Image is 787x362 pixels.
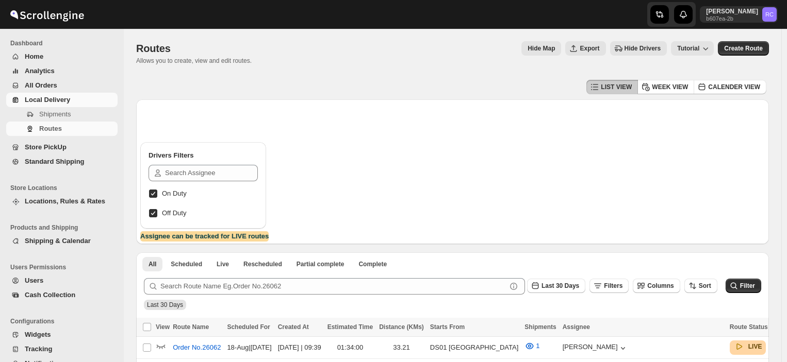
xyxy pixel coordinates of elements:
span: 18-Aug | [DATE] [227,343,271,351]
span: Users [25,277,43,284]
span: Created At [278,323,309,331]
button: Shipping & Calendar [6,234,118,248]
span: Tracking [25,345,52,353]
span: View [156,323,170,331]
span: Filters [604,282,622,289]
span: Cash Collection [25,291,75,299]
button: Order No.26062 [167,339,227,356]
span: Hide Map [528,44,555,53]
p: Allows you to create, view and edit routes. [136,57,252,65]
button: Tracking [6,342,118,356]
button: User menu [700,6,778,23]
b: LIVE [748,343,762,350]
span: On Duty [162,189,187,197]
button: LIST VIEW [586,80,638,94]
button: Cash Collection [6,288,118,302]
span: Route Status [730,323,768,331]
p: [PERSON_NAME] [706,7,758,15]
text: RC [765,11,774,18]
span: Tutorial [677,45,699,53]
span: Starts From [430,323,465,331]
span: Shipments [524,323,556,331]
button: Analytics [6,64,118,78]
div: DS01 [GEOGRAPHIC_DATA] [430,342,518,353]
span: Create Route [724,44,763,53]
span: Order No.26062 [173,342,221,353]
span: Hide Drivers [625,44,661,53]
span: Scheduled For [227,323,270,331]
span: Last 30 Days [542,282,579,289]
span: Complete [358,260,387,268]
button: Hide Drivers [610,41,667,56]
span: Widgets [25,331,51,338]
button: WEEK VIEW [637,80,694,94]
h2: Drivers Filters [149,150,258,161]
button: Routes [6,122,118,136]
span: Export [580,44,599,53]
button: Tutorial [671,41,714,56]
div: 01:34:00 [327,342,373,353]
button: All Orders [6,78,118,93]
button: Filter [726,279,761,293]
button: 1 [518,338,546,354]
span: Last 30 Days [147,301,183,308]
button: Columns [633,279,680,293]
span: Live [217,260,229,268]
span: Scheduled [171,260,202,268]
span: LIST VIEW [601,83,632,91]
button: Export [565,41,605,56]
span: Filter [740,282,755,289]
span: Sort [699,282,711,289]
span: Dashboard [10,39,119,47]
button: Sort [684,279,717,293]
span: Store Locations [10,184,119,192]
button: Home [6,49,118,64]
span: 1 [536,342,539,350]
span: Home [25,53,43,60]
button: Map action label [521,41,561,56]
span: Rahul Chopra [762,7,777,22]
button: Filters [589,279,629,293]
span: Partial complete [297,260,345,268]
button: LIVE [734,341,762,352]
button: Widgets [6,327,118,342]
button: CALENDER VIEW [694,80,766,94]
span: Routes [136,43,171,54]
button: Create Route [718,41,769,56]
button: [PERSON_NAME] [563,343,628,353]
span: Assignee [563,323,590,331]
span: Columns [647,282,674,289]
span: Standard Shipping [25,158,85,165]
span: Estimated Time [327,323,373,331]
input: Search Assignee [165,165,258,181]
span: Store PickUp [25,143,67,151]
span: CALENDER VIEW [708,83,760,91]
span: Local Delivery [25,96,70,104]
span: Analytics [25,67,55,75]
span: Route Name [173,323,209,331]
span: Shipments [39,110,71,118]
span: Off Duty [162,209,186,217]
span: Locations, Rules & Rates [25,197,105,205]
span: All [149,260,156,268]
span: All Orders [25,81,57,89]
button: Shipments [6,107,118,122]
label: Assignee can be tracked for LIVE routes [140,231,269,242]
button: Users [6,273,118,288]
button: Locations, Rules & Rates [6,194,118,209]
span: Routes [39,125,62,132]
span: WEEK VIEW [652,83,688,91]
div: 33.21 [379,342,424,353]
span: Users Permissions [10,263,119,271]
p: b607ea-2b [706,15,758,22]
button: Last 30 Days [527,279,585,293]
span: Rescheduled [243,260,282,268]
span: Products and Shipping [10,223,119,232]
span: Shipping & Calendar [25,237,91,245]
img: ScrollEngine [8,2,86,27]
span: Configurations [10,317,119,325]
div: [DATE] | 09:39 [278,342,321,353]
input: Search Route Name Eg.Order No.26062 [160,278,506,295]
button: All routes [142,257,162,271]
